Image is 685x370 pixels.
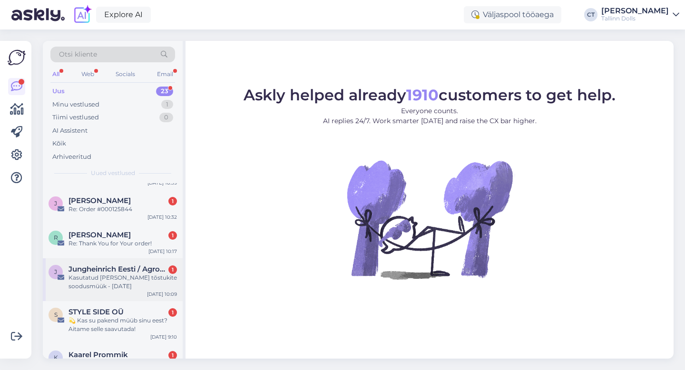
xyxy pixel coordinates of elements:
span: Janne Kirmet [68,196,131,205]
div: Re: Order #000125844 [68,205,177,214]
div: 1 [168,265,177,274]
span: R [54,234,58,241]
span: STYLE SIDE OÜ [68,308,124,316]
div: Väljaspool tööaega [464,6,561,23]
div: Minu vestlused [52,100,99,109]
a: [PERSON_NAME]Tallinn Dolls [601,7,679,22]
p: Everyone counts. AI replies 24/7. Work smarter [DATE] and raise the CX bar higher. [244,106,616,126]
span: Uued vestlused [91,169,135,177]
div: 1 [161,100,173,109]
div: Socials [114,68,137,80]
div: [DATE] 10:59 [147,179,177,186]
div: Kasutatud [PERSON_NAME] tõstukite soodusmüük - [DATE] [68,273,177,291]
span: J [54,200,57,207]
span: Askly helped already customers to get help. [244,86,616,104]
div: Uus [52,87,65,96]
span: Kaarel Prommik [68,351,128,359]
span: Otsi kliente [59,49,97,59]
div: [PERSON_NAME] [601,7,669,15]
div: [DATE] 10:17 [148,248,177,255]
div: Email [155,68,175,80]
div: 💫 Kas su pakend müüb sinu eest? Aitame selle saavutada! [68,316,177,333]
span: J [54,268,57,275]
div: Tiimi vestlused [52,113,99,122]
span: K [54,354,58,361]
div: CT [584,8,597,21]
div: Re: Thank You for Your order! [68,239,177,248]
span: Jungheinrich Eesti / Agrovaru AS [68,265,167,273]
div: 1 [168,308,177,317]
div: AI Assistent [52,126,88,136]
img: explore-ai [72,5,92,25]
div: Tallinn Dolls [601,15,669,22]
img: Askly Logo [8,49,26,67]
a: Explore AI [96,7,151,23]
img: No Chat active [344,134,515,305]
div: Arhiveeritud [52,152,91,162]
span: S [54,311,58,318]
div: [DATE] 10:09 [147,291,177,298]
div: 23 [156,87,173,96]
div: Web [79,68,96,80]
div: All [50,68,61,80]
div: 1 [168,231,177,240]
div: Kõik [52,139,66,148]
div: 1 [168,197,177,205]
div: 0 [159,113,173,122]
div: 1 [168,351,177,360]
div: [DATE] 9:10 [150,333,177,341]
span: Reelika Liivak [68,231,131,239]
b: 1910 [406,86,439,104]
div: [DATE] 10:32 [147,214,177,221]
